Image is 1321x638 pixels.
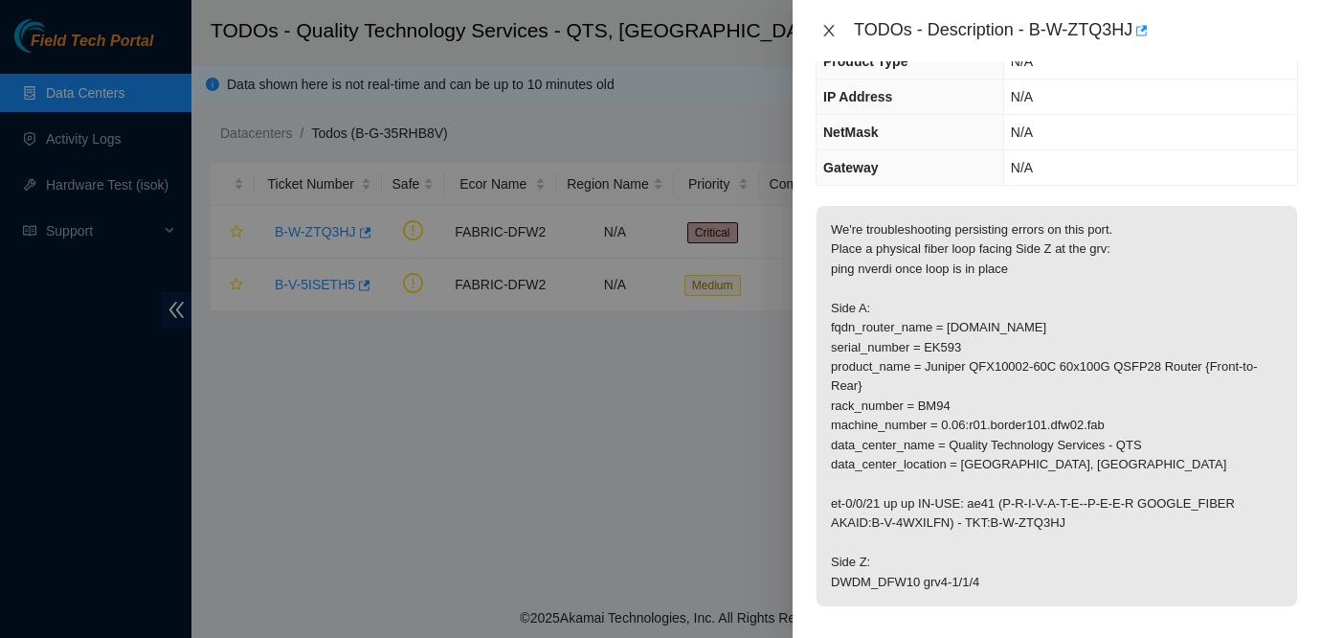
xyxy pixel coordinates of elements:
span: IP Address [823,89,892,104]
span: N/A [1011,160,1033,175]
div: TODOs - Description - B-W-ZTQ3HJ [854,15,1298,46]
span: N/A [1011,89,1033,104]
button: Close [816,22,842,40]
p: We're troubleshooting persisting errors on this port. Place a physical fiber loop facing Side Z a... [817,206,1297,606]
span: Product Type [823,54,907,69]
span: N/A [1011,125,1033,140]
span: NetMask [823,125,879,140]
span: close [821,23,837,38]
span: Gateway [823,160,879,175]
span: N/A [1011,54,1033,69]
